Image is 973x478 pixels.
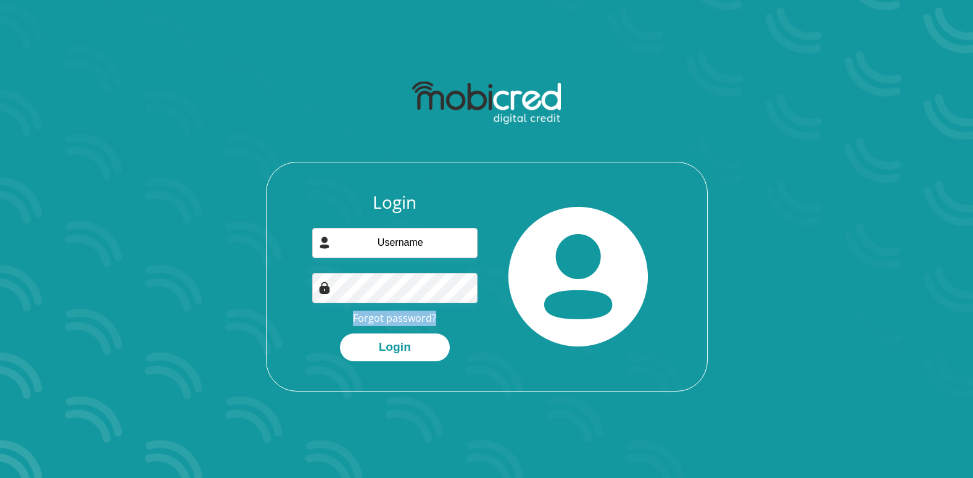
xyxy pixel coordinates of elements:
[412,82,561,125] img: mobicred logo
[312,192,478,213] h3: Login
[318,282,331,294] img: Image
[312,228,478,258] input: Username
[353,311,436,325] a: Forgot password?
[318,237,331,249] img: user-icon image
[340,333,450,361] button: Login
